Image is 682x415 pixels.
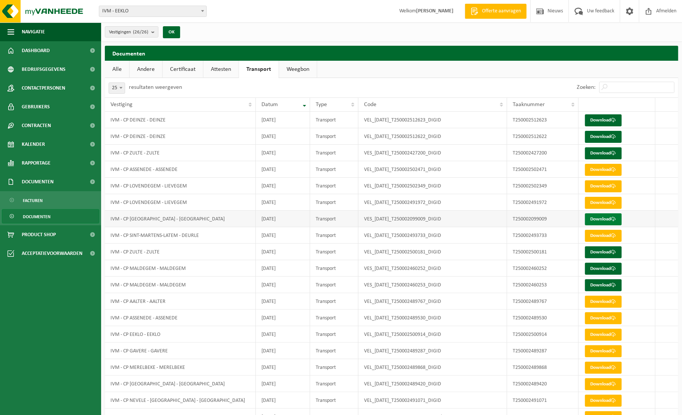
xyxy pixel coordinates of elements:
[310,359,358,376] td: Transport
[358,227,507,244] td: VEL_[DATE]_T250002493733_DIGID
[585,345,622,357] a: Download
[585,279,622,291] a: Download
[507,244,578,260] td: T250002500181
[109,83,125,93] span: 25
[310,392,358,409] td: Transport
[358,260,507,277] td: VES_[DATE]_T250002460252_DIGID
[310,376,358,392] td: Transport
[256,326,310,343] td: [DATE]
[105,310,256,326] td: IVM - CP ASSENEDE - ASSENEDE
[507,359,578,376] td: T250002489868
[256,260,310,277] td: [DATE]
[256,343,310,359] td: [DATE]
[2,209,99,223] a: Documenten
[507,128,578,145] td: T250002512622
[310,244,358,260] td: Transport
[358,392,507,409] td: VEL_[DATE]_T250002491071_DIGID
[507,112,578,128] td: T250002512623
[358,310,507,326] td: VEL_[DATE]_T250002489530_DIGID
[507,343,578,359] td: T250002489287
[203,61,239,78] a: Attesten
[310,310,358,326] td: Transport
[585,329,622,341] a: Download
[585,378,622,390] a: Download
[310,161,358,178] td: Transport
[105,376,256,392] td: IVM - CP [GEOGRAPHIC_DATA] - [GEOGRAPHIC_DATA]
[507,310,578,326] td: T250002489530
[358,293,507,310] td: VEL_[DATE]_T250002489767_DIGID
[256,178,310,194] td: [DATE]
[163,61,203,78] a: Certificaat
[507,392,578,409] td: T250002491071
[507,376,578,392] td: T250002489420
[105,145,256,161] td: IVM - CP ZULTE - ZULTE
[105,227,256,244] td: IVM - CP SINT-MARTENS-LATEM - DEURLE
[585,246,622,258] a: Download
[23,193,43,208] span: Facturen
[105,128,256,145] td: IVM - CP DEINZE - DEINZE
[310,194,358,211] td: Transport
[256,194,310,211] td: [DATE]
[23,210,51,224] span: Documenten
[585,296,622,308] a: Download
[256,376,310,392] td: [DATE]
[310,211,358,227] td: Transport
[105,178,256,194] td: IVM - CP LOVENDEGEM - LIEVEGEM
[585,213,622,225] a: Download
[358,211,507,227] td: VES_[DATE]_T250002099009_DIGID
[22,60,66,79] span: Bedrijfsgegevens
[310,343,358,359] td: Transport
[358,277,507,293] td: VES_[DATE]_T250002460253_DIGID
[577,85,595,91] label: Zoeken:
[99,6,206,16] span: IVM - EEKLO
[507,211,578,227] td: T250002099009
[585,230,622,242] a: Download
[310,260,358,277] td: Transport
[416,8,454,14] strong: [PERSON_NAME]
[105,392,256,409] td: IVM - CP NEVELE - [GEOGRAPHIC_DATA] - [GEOGRAPHIC_DATA]
[256,227,310,244] td: [DATE]
[163,26,180,38] button: OK
[22,172,54,191] span: Documenten
[310,277,358,293] td: Transport
[256,293,310,310] td: [DATE]
[480,7,523,15] span: Offerte aanvragen
[22,41,50,60] span: Dashboard
[105,293,256,310] td: IVM - CP AALTER - AALTER
[256,392,310,409] td: [DATE]
[358,359,507,376] td: VEL_[DATE]_T250002489868_DIGID
[507,326,578,343] td: T250002500914
[99,6,207,17] span: IVM - EEKLO
[2,193,99,207] a: Facturen
[256,310,310,326] td: [DATE]
[256,359,310,376] td: [DATE]
[310,178,358,194] td: Transport
[310,227,358,244] td: Transport
[105,194,256,211] td: IVM - CP LOVENDEGEM - LIEVEGEM
[507,178,578,194] td: T250002502349
[358,178,507,194] td: VEL_[DATE]_T250002502349_DIGID
[358,128,507,145] td: VEL_[DATE]_T250002512622_DIGID
[507,145,578,161] td: T250002427200
[261,102,278,108] span: Datum
[105,277,256,293] td: IVM - CP MALDEGEM - MALDEGEM
[507,293,578,310] td: T250002489767
[513,102,545,108] span: Taaknummer
[256,277,310,293] td: [DATE]
[133,30,148,34] count: (26/26)
[22,154,51,172] span: Rapportage
[585,395,622,407] a: Download
[585,263,622,275] a: Download
[279,61,317,78] a: Weegbon
[465,4,527,19] a: Offerte aanvragen
[310,293,358,310] td: Transport
[358,343,507,359] td: VEL_[DATE]_T250002489287_DIGID
[585,197,622,209] a: Download
[256,161,310,178] td: [DATE]
[239,61,279,78] a: Transport
[105,26,158,37] button: Vestigingen(26/26)
[358,244,507,260] td: VEL_[DATE]_T250002500181_DIGID
[105,161,256,178] td: IVM - CP ASSENEDE - ASSENEDE
[358,326,507,343] td: VEL_[DATE]_T250002500914_DIGID
[310,112,358,128] td: Transport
